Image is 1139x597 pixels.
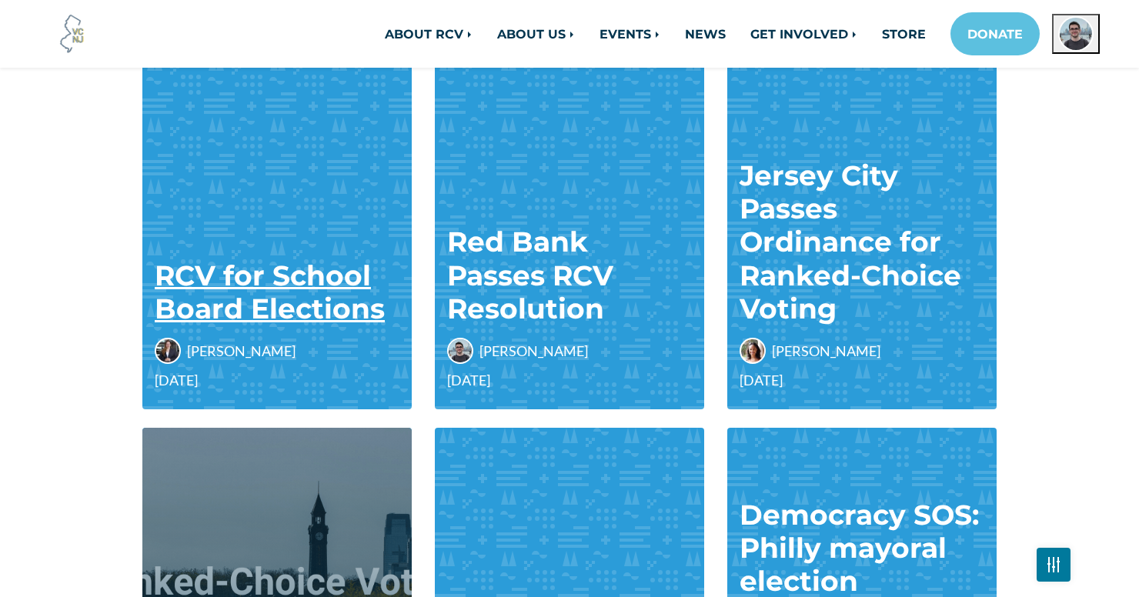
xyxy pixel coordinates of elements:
[155,338,181,364] img: April Nicklaus
[738,18,870,49] a: GET INVOLVED
[155,258,385,325] a: RCV for School Board Elections
[772,341,880,362] span: [PERSON_NAME]
[479,341,588,362] span: [PERSON_NAME]
[740,370,984,391] span: [DATE]
[155,370,399,391] span: [DATE]
[1052,14,1100,54] button: Open profile menu for Jack Cunningham
[485,18,587,49] a: ABOUT US
[447,338,473,364] img: Jack Cunningham
[950,12,1040,55] a: DONATE
[587,18,673,49] a: EVENTS
[187,341,296,362] span: [PERSON_NAME]
[252,12,1100,55] nav: Main navigation
[52,13,93,55] img: Voter Choice NJ
[870,18,938,49] a: STORE
[372,18,485,49] a: ABOUT RCV
[1047,561,1060,568] img: Fader
[740,158,961,325] a: Jersey City Passes Ordinance for Ranked-Choice Voting
[673,18,738,49] a: NEWS
[740,338,766,364] img: Veronica Akaezuwa
[1058,16,1094,52] img: Jack Cunningham
[447,225,613,325] a: Red Bank Passes RCV Resolution
[447,370,692,391] span: [DATE]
